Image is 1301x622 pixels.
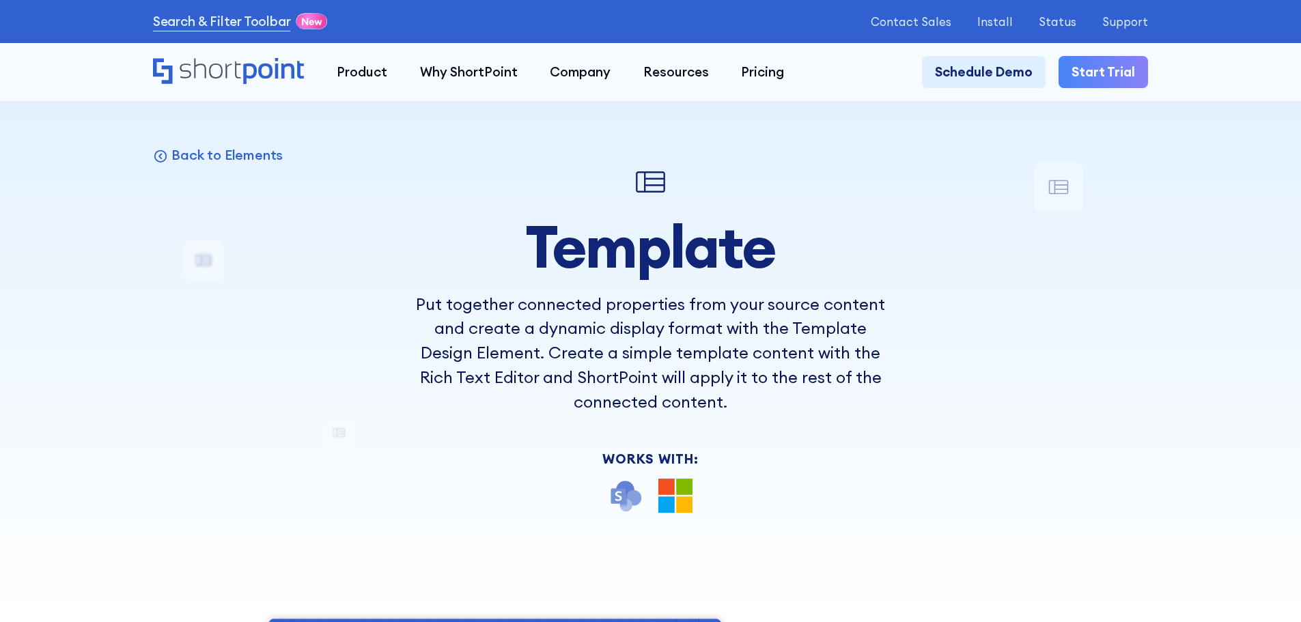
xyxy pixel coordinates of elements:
[922,56,1046,89] a: Schedule Demo
[550,62,611,82] div: Company
[533,56,627,89] a: Company
[320,56,404,89] a: Product
[171,146,283,164] p: Back to Elements
[725,56,801,89] a: Pricing
[627,56,725,89] a: Resources
[406,214,894,279] h1: Template
[153,146,283,164] a: Back to Elements
[337,62,387,82] div: Product
[658,479,693,513] img: Microsoft 365 logo
[406,292,894,414] p: Put together connected properties from your source content and create a dynamic display format wi...
[977,15,1013,28] a: Install
[1102,15,1148,28] a: Support
[1039,15,1076,28] a: Status
[871,15,951,28] a: Contact Sales
[420,62,518,82] div: Why ShortPoint
[153,12,291,31] a: Search & Filter Toolbar
[1233,556,1301,622] iframe: Chat Widget
[741,62,784,82] div: Pricing
[153,58,304,86] a: Home
[1059,56,1148,89] a: Start Trial
[631,162,670,201] img: Template
[406,453,894,466] div: Works With:
[643,62,709,82] div: Resources
[404,56,534,89] a: Why ShortPoint
[608,479,643,513] img: SharePoint icon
